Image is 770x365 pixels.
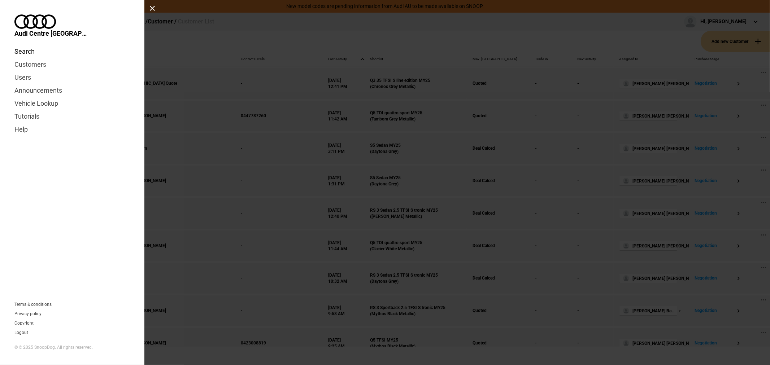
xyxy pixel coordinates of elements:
[14,344,130,351] div: © © 2025 SnoopDog. All rights reserved.
[14,330,28,335] button: Logout
[14,14,56,29] img: audi.png
[14,123,130,136] a: Help
[14,84,130,97] a: Announcements
[14,71,130,84] a: Users
[14,29,87,38] span: Audi Centre [GEOGRAPHIC_DATA]
[14,97,130,110] a: Vehicle Lookup
[14,302,52,307] a: Terms & conditions
[14,58,130,71] a: Customers
[14,110,130,123] a: Tutorials
[14,45,130,58] a: Search
[14,312,42,316] a: Privacy policy
[14,321,34,325] a: Copyright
